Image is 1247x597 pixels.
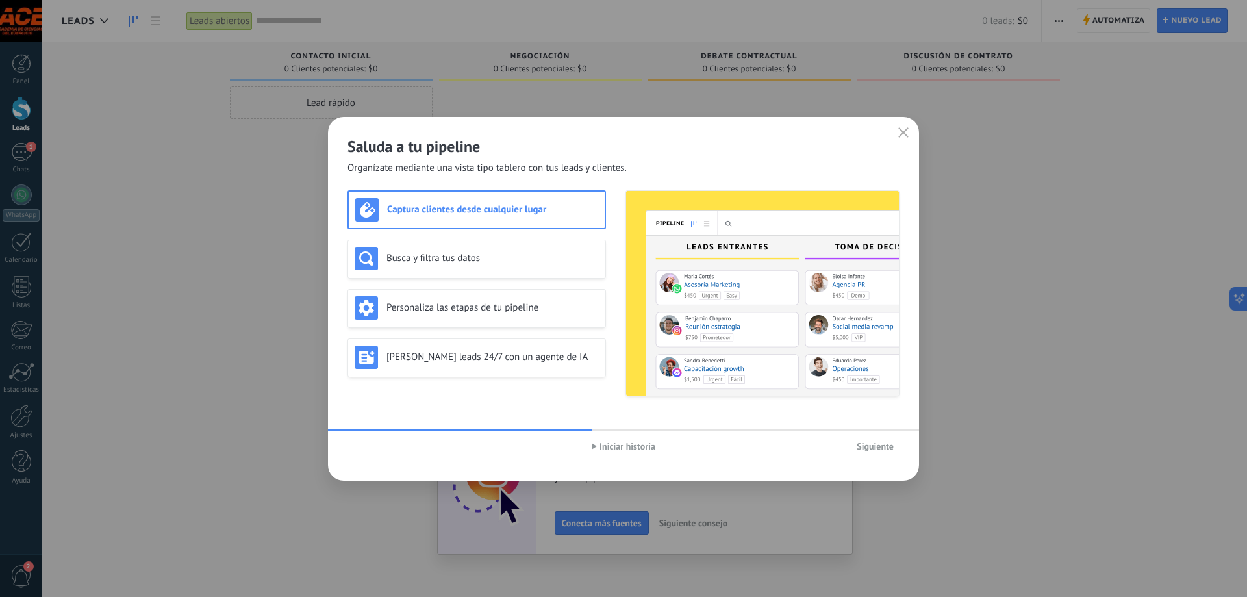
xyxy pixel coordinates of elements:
[851,437,900,456] button: Siguiente
[387,203,598,216] h3: Captura clientes desde cualquier lugar
[586,437,661,456] button: Iniciar historia
[857,442,894,451] span: Siguiente
[386,301,599,314] h3: Personaliza las etapas de tu pipeline
[347,162,627,175] span: Organízate mediante una vista tipo tablero con tus leads y clientes.
[386,351,599,363] h3: [PERSON_NAME] leads 24/7 con un agente de IA
[386,252,599,264] h3: Busca y filtra tus datos
[347,136,900,157] h2: Saluda a tu pipeline
[599,442,655,451] span: Iniciar historia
